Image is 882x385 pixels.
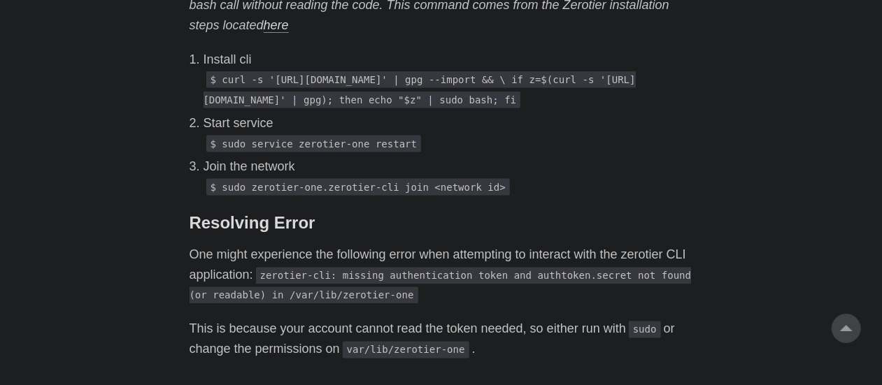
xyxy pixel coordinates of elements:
code: $ sudo service zerotier-one restart [206,136,422,152]
a: here [264,18,289,32]
code: sudo [629,321,661,338]
h3: Resolving Error [190,214,693,234]
p: One might experience the following error when attempting to interact with the zerotier CLI applic... [190,245,693,305]
p: Join the network [204,157,693,177]
p: Start service [204,113,693,133]
code: var/lib/zerotier-one [343,342,469,358]
a: go to top [832,314,861,343]
code: $ curl -s '[URL][DOMAIN_NAME]' | gpg --import && \ if z=$(curl -s '[URL][DOMAIN_NAME]' | gpg); th... [204,71,636,108]
p: This is because your account cannot read the token needed, so either run with or change the permi... [190,319,693,360]
code: zerotier-cli: missing authentication token and authtoken.secret not found (or readable) in /var/l... [190,268,692,305]
p: Install cli [204,50,693,70]
code: $ sudo zerotier-one.zerotier-cli join <network id> [206,179,510,196]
